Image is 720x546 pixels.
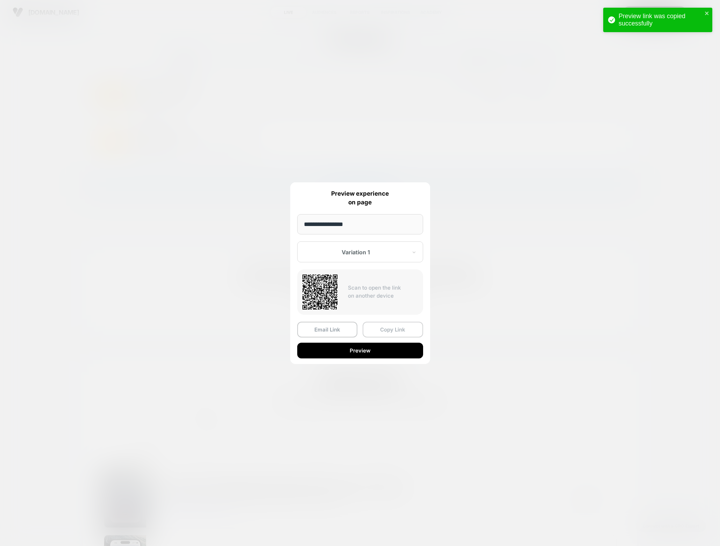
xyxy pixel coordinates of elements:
button: Copy Link [363,322,423,337]
p: Scan to open the link on another device [348,284,418,300]
div: Preview link was copied successfully [619,13,703,27]
p: Preview experience on page [297,189,423,207]
button: Email Link [297,322,358,337]
button: Preview [297,343,423,358]
button: close [705,10,710,17]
